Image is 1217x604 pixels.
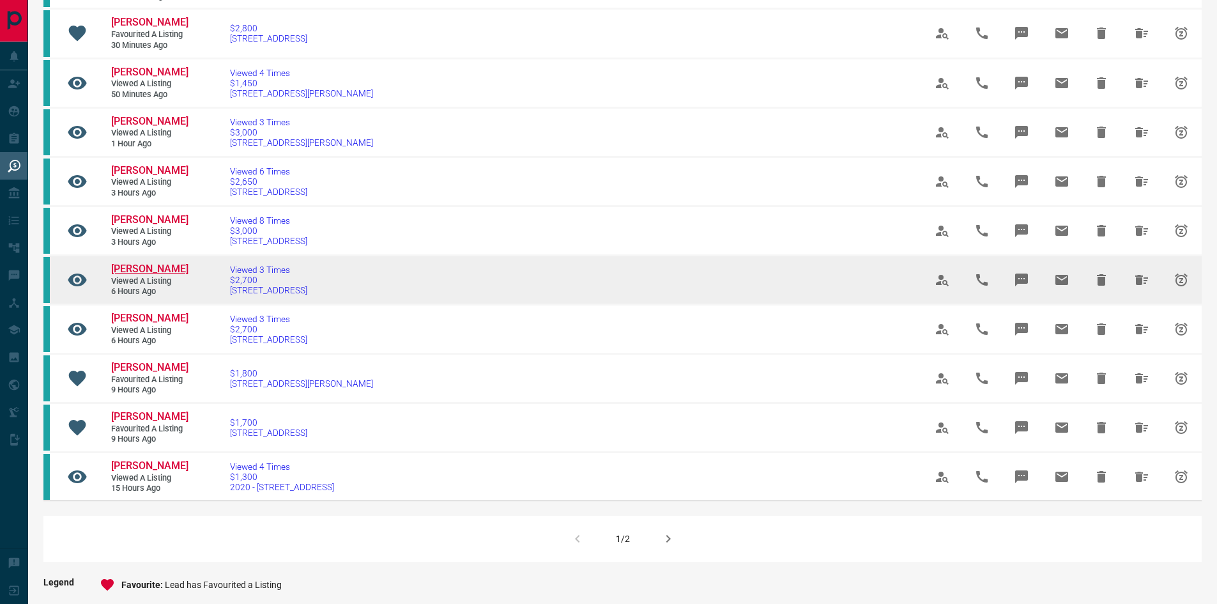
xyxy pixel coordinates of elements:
[927,314,958,345] span: View Profile
[1126,363,1157,394] span: Hide All from Tatiana Celis
[230,461,334,492] a: Viewed 4 Times$1,3002020 - [STREET_ADDRESS]
[1046,215,1077,246] span: Email
[1126,314,1157,345] span: Hide All from Van Su
[111,424,188,435] span: Favourited a Listing
[43,306,50,352] div: condos.ca
[1046,314,1077,345] span: Email
[111,286,188,297] span: 6 hours ago
[230,314,307,324] span: Viewed 3 Times
[967,166,997,197] span: Call
[230,226,307,236] span: $3,000
[1126,412,1157,443] span: Hide All from Tatiana Celis
[165,580,282,590] span: Lead has Favourited a Listing
[230,215,307,246] a: Viewed 8 Times$3,000[STREET_ADDRESS]
[1166,265,1197,295] span: Snooze
[121,580,165,590] span: Favourite
[616,534,630,544] div: 1/2
[230,482,334,492] span: 2020 - [STREET_ADDRESS]
[230,68,373,98] a: Viewed 4 Times$1,450[STREET_ADDRESS][PERSON_NAME]
[230,334,307,345] span: [STREET_ADDRESS]
[111,164,188,176] span: [PERSON_NAME]
[967,68,997,98] span: Call
[230,417,307,428] span: $1,700
[111,29,188,40] span: Favourited a Listing
[1046,461,1077,492] span: Email
[967,412,997,443] span: Call
[111,375,188,385] span: Favourited a Listing
[230,378,373,389] span: [STREET_ADDRESS][PERSON_NAME]
[43,257,50,303] div: condos.ca
[111,89,188,100] span: 50 minutes ago
[230,428,307,438] span: [STREET_ADDRESS]
[43,405,50,451] div: condos.ca
[230,314,307,345] a: Viewed 3 Times$2,700[STREET_ADDRESS]
[1006,68,1037,98] span: Message
[967,117,997,148] span: Call
[1006,412,1037,443] span: Message
[1166,117,1197,148] span: Snooze
[1086,461,1117,492] span: Hide
[230,68,373,78] span: Viewed 4 Times
[111,312,188,325] a: [PERSON_NAME]
[230,117,373,127] span: Viewed 3 Times
[111,325,188,336] span: Viewed a Listing
[1126,117,1157,148] span: Hide All from Shafeek Subadar
[1046,117,1077,148] span: Email
[111,66,188,79] a: [PERSON_NAME]
[230,368,373,389] a: $1,800[STREET_ADDRESS][PERSON_NAME]
[1086,18,1117,49] span: Hide
[111,460,188,472] span: [PERSON_NAME]
[927,18,958,49] span: View Profile
[927,166,958,197] span: View Profile
[1006,166,1037,197] span: Message
[1166,412,1197,443] span: Snooze
[927,265,958,295] span: View Profile
[111,164,188,178] a: [PERSON_NAME]
[230,368,373,378] span: $1,800
[230,127,373,137] span: $3,000
[111,16,188,28] span: [PERSON_NAME]
[1046,412,1077,443] span: Email
[230,236,307,246] span: [STREET_ADDRESS]
[111,473,188,484] span: Viewed a Listing
[230,117,373,148] a: Viewed 3 Times$3,000[STREET_ADDRESS][PERSON_NAME]
[1166,18,1197,49] span: Snooze
[1086,265,1117,295] span: Hide
[230,285,307,295] span: [STREET_ADDRESS]
[111,128,188,139] span: Viewed a Listing
[967,363,997,394] span: Call
[1086,117,1117,148] span: Hide
[230,265,307,275] span: Viewed 3 Times
[230,166,307,176] span: Viewed 6 Times
[967,215,997,246] span: Call
[230,215,307,226] span: Viewed 8 Times
[1046,363,1077,394] span: Email
[111,361,188,375] a: [PERSON_NAME]
[967,18,997,49] span: Call
[230,88,373,98] span: [STREET_ADDRESS][PERSON_NAME]
[1046,265,1077,295] span: Email
[111,79,188,89] span: Viewed a Listing
[1086,215,1117,246] span: Hide
[111,361,188,373] span: [PERSON_NAME]
[1006,117,1037,148] span: Message
[111,213,188,227] a: [PERSON_NAME]
[43,159,50,205] div: condos.ca
[967,314,997,345] span: Call
[230,33,307,43] span: [STREET_ADDRESS]
[1126,166,1157,197] span: Hide All from Nimer Sabboubeh
[1166,314,1197,345] span: Snooze
[1166,461,1197,492] span: Snooze
[1046,166,1077,197] span: Email
[111,213,188,226] span: [PERSON_NAME]
[1006,314,1037,345] span: Message
[1086,68,1117,98] span: Hide
[43,60,50,106] div: condos.ca
[111,336,188,346] span: 6 hours ago
[230,166,307,197] a: Viewed 6 Times$2,650[STREET_ADDRESS]
[1126,68,1157,98] span: Hide All from Ajay Shanker
[111,16,188,29] a: [PERSON_NAME]
[1046,18,1077,49] span: Email
[111,66,188,78] span: [PERSON_NAME]
[927,461,958,492] span: View Profile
